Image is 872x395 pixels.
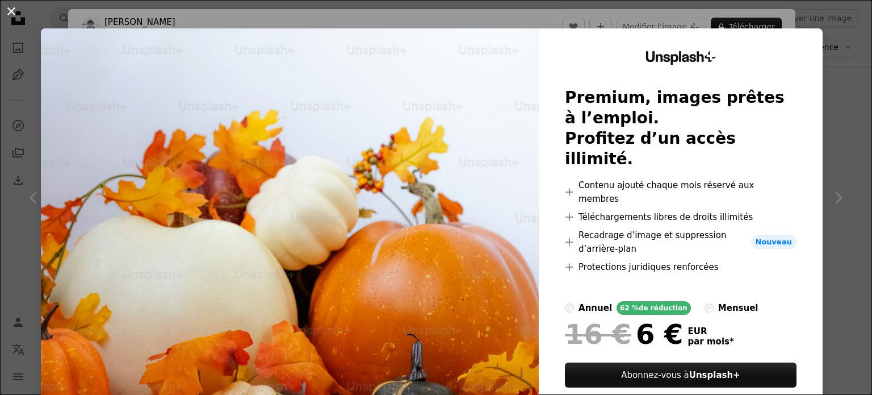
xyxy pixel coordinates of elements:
[688,336,734,347] span: par mois *
[565,319,631,349] span: 16 €
[565,210,796,224] li: Téléchargements libres de droits illimités
[688,326,734,336] span: EUR
[565,363,796,388] button: Abonnez-vous àUnsplash+
[705,303,714,313] input: mensuel
[565,303,574,313] input: annuel62 %de réduction
[617,301,691,315] div: 62 % de réduction
[565,228,796,256] li: Recadrage d’image et suppression d’arrière-plan
[689,370,740,380] strong: Unsplash+
[565,178,796,206] li: Contenu ajouté chaque mois réservé aux membres
[718,301,758,315] div: mensuel
[565,319,683,349] div: 6 €
[565,260,796,274] li: Protections juridiques renforcées
[565,88,796,169] h2: Premium, images prêtes à l’emploi. Profitez d’un accès illimité.
[578,301,612,315] div: annuel
[751,235,796,249] span: Nouveau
